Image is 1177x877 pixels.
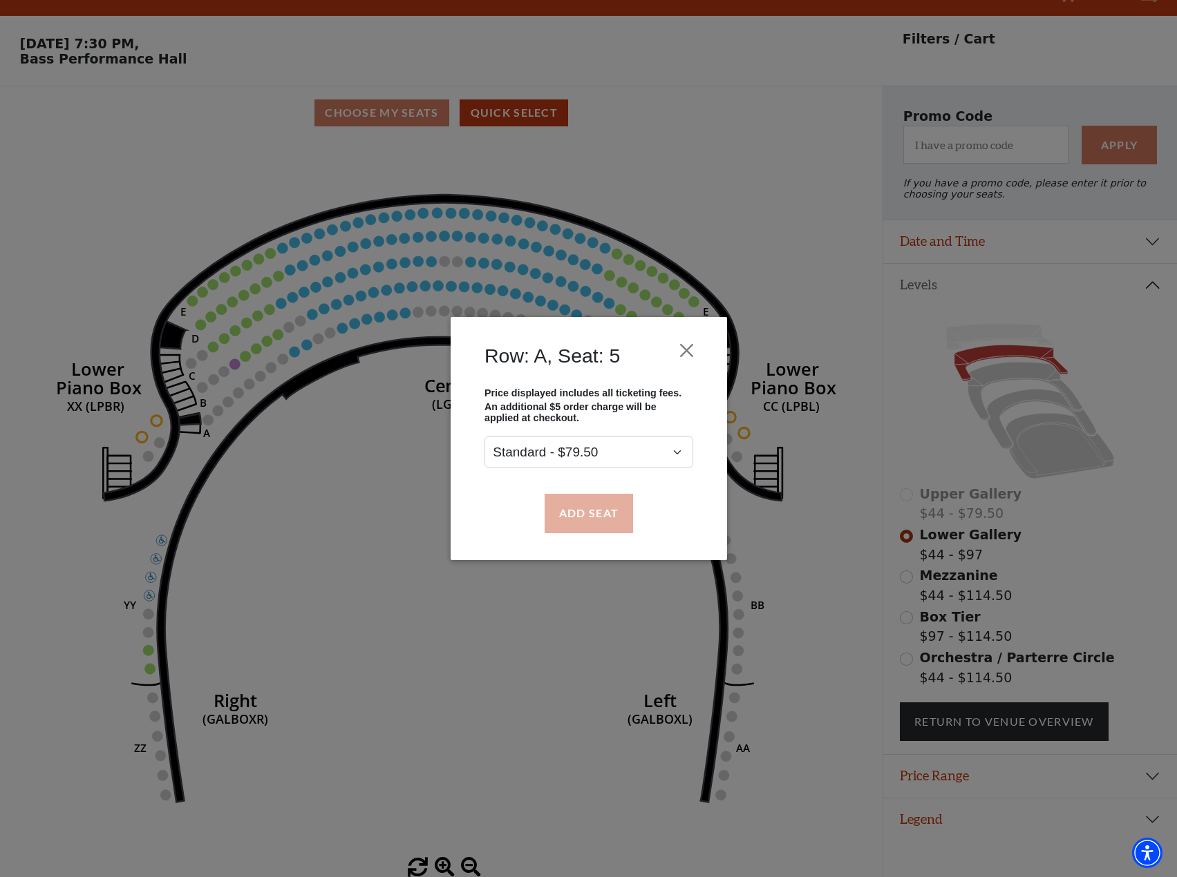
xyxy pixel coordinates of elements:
p: Price displayed includes all ticketing fees. [484,387,693,398]
button: Close [673,338,699,364]
p: An additional $5 order charge will be applied at checkout. [484,402,693,424]
h4: Row: A, Seat: 5 [484,344,620,367]
button: Add Seat [544,494,632,532]
div: Accessibility Menu [1132,838,1162,868]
